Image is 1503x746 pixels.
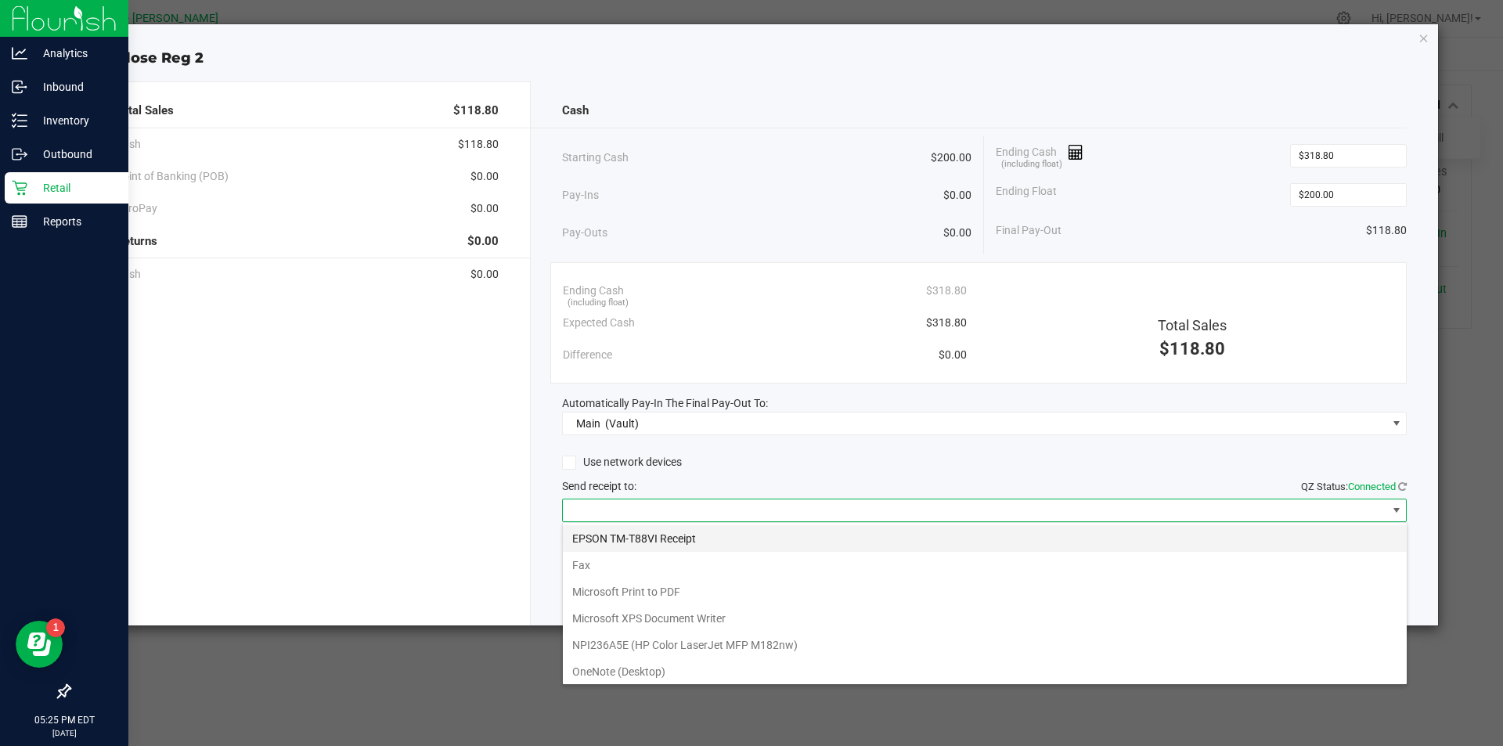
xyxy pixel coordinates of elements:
label: Use network devices [562,454,682,470]
span: Pay-Outs [562,225,607,241]
li: Microsoft Print to PDF [563,578,1407,605]
li: EPSON TM-T88VI Receipt [563,525,1407,552]
span: Connected [1348,481,1396,492]
span: QZ Status: [1301,481,1407,492]
span: Starting Cash [562,150,629,166]
p: Outbound [27,145,121,164]
span: $0.00 [939,347,967,363]
span: (Vault) [605,417,639,430]
span: $0.00 [470,266,499,283]
span: Ending Cash [563,283,624,299]
iframe: Resource center [16,621,63,668]
span: Ending Float [996,183,1057,207]
span: Cash [562,102,589,120]
span: Pay-Ins [562,187,599,204]
div: Returns [116,225,499,258]
span: (including float) [1001,158,1062,171]
span: $0.00 [467,232,499,250]
span: Send receipt to: [562,480,636,492]
p: Retail [27,178,121,197]
span: $0.00 [470,168,499,185]
p: 05:25 PM EDT [7,713,121,727]
p: [DATE] [7,727,121,739]
inline-svg: Inventory [12,113,27,128]
li: Fax [563,552,1407,578]
span: Automatically Pay-In The Final Pay-Out To: [562,397,768,409]
div: Close Reg 2 [77,48,1439,69]
span: $118.80 [453,102,499,120]
inline-svg: Inbound [12,79,27,95]
p: Inbound [27,77,121,96]
span: Ending Cash [996,144,1083,168]
span: $200.00 [931,150,971,166]
span: $118.80 [458,136,499,153]
span: $118.80 [1159,339,1225,359]
span: $0.00 [470,200,499,217]
span: Total Sales [1158,317,1227,333]
span: $0.00 [943,225,971,241]
inline-svg: Reports [12,214,27,229]
span: Point of Banking (POB) [116,168,229,185]
span: AeroPay [116,200,157,217]
span: Difference [563,347,612,363]
span: Expected Cash [563,315,635,331]
span: $0.00 [943,187,971,204]
p: Reports [27,212,121,231]
inline-svg: Outbound [12,146,27,162]
inline-svg: Retail [12,180,27,196]
li: Microsoft XPS Document Writer [563,605,1407,632]
iframe: Resource center unread badge [46,618,65,637]
inline-svg: Analytics [12,45,27,61]
li: NPI236A5E (HP Color LaserJet MFP M182nw) [563,632,1407,658]
span: Final Pay-Out [996,222,1061,239]
span: Main [576,417,600,430]
span: $318.80 [926,283,967,299]
li: OneNote (Desktop) [563,658,1407,685]
span: $318.80 [926,315,967,331]
p: Inventory [27,111,121,130]
span: $118.80 [1366,222,1407,239]
p: Analytics [27,44,121,63]
span: (including float) [568,297,629,310]
span: Total Sales [116,102,174,120]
